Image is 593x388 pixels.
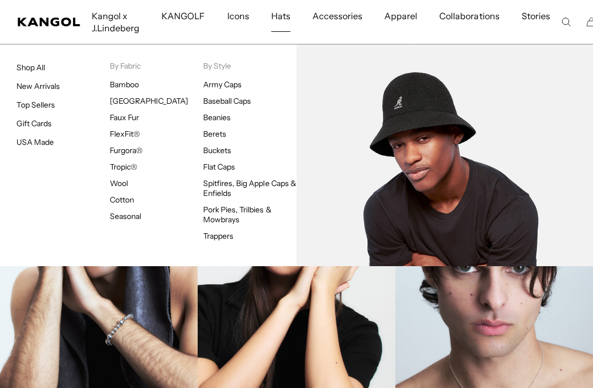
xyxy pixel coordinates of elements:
[110,61,203,71] p: By Fabric
[18,18,81,26] a: Kangol
[203,96,251,106] a: Baseball Caps
[110,211,141,221] a: Seasonal
[16,119,52,128] a: Gift Cards
[110,195,134,205] a: Cotton
[110,145,143,155] a: Furgora®
[296,44,593,266] img: Bermuda_dbb00d0e-45e3-41dd-9933-2ecd2b7dc19a.jpg
[110,80,139,89] a: Bamboo
[203,205,272,224] a: Pork Pies, Trilbies & Mowbrays
[110,113,139,122] a: Faux Fur
[16,63,45,72] a: Shop All
[16,100,55,110] a: Top Sellers
[110,162,137,172] a: Tropic®
[110,96,188,106] a: [GEOGRAPHIC_DATA]
[203,61,296,71] p: By Style
[203,113,231,122] a: Beanies
[16,81,60,91] a: New Arrivals
[203,162,235,172] a: Flat Caps
[110,129,140,139] a: FlexFit®
[561,17,571,27] summary: Search here
[203,231,233,241] a: Trappers
[110,178,128,188] a: Wool
[16,137,54,147] a: USA Made
[203,178,296,198] a: Spitfires, Big Apple Caps & Enfields
[203,80,242,89] a: Army Caps
[203,145,231,155] a: Buckets
[203,129,226,139] a: Berets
